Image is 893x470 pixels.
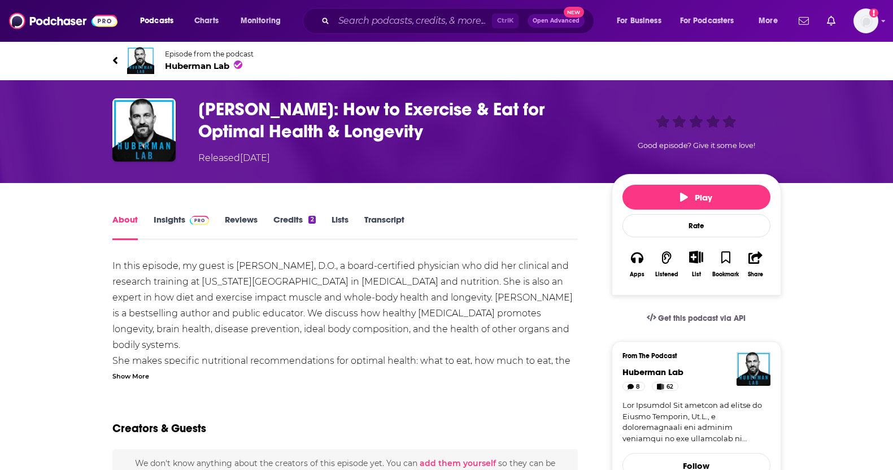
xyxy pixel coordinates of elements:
[528,14,585,28] button: Open AdvancedNew
[112,47,781,74] a: Huberman LabEpisode from the podcastHuberman Lab
[420,459,496,468] button: add them yourself
[638,141,755,150] span: Good episode? Give it some love!
[564,7,584,18] span: New
[190,216,210,225] img: Podchaser Pro
[140,13,173,29] span: Podcasts
[622,185,770,210] button: Play
[680,192,712,203] span: Play
[681,243,711,285] div: Show More ButtonList
[165,60,254,71] span: Huberman Lab
[492,14,519,28] span: Ctrl K
[154,214,210,240] a: InsightsPodchaser Pro
[638,304,755,332] a: Get this podcast via API
[869,8,878,18] svg: Add a profile image
[112,98,176,162] img: Dr. Gabrielle Lyon: How to Exercise & Eat for Optimal Health & Longevity
[622,243,652,285] button: Apps
[609,12,676,30] button: open menu
[759,13,778,29] span: More
[636,381,640,393] span: 8
[334,12,492,30] input: Search podcasts, credits, & more...
[680,13,734,29] span: For Podcasters
[794,11,813,31] a: Show notifications dropdown
[132,12,188,30] button: open menu
[233,12,295,30] button: open menu
[194,13,219,29] span: Charts
[308,216,315,224] div: 2
[165,50,254,58] span: Episode from the podcast
[225,214,258,240] a: Reviews
[622,400,770,444] a: Lor Ipsumdol Sit ametcon ad elitse do Eiusmo Temporin, Ut.L., e doloremagnaali eni adminim veniam...
[658,314,746,323] span: Get this podcast via API
[112,214,138,240] a: About
[751,12,792,30] button: open menu
[127,47,154,74] img: Huberman Lab
[187,12,225,30] a: Charts
[853,8,878,33] button: Show profile menu
[711,243,740,285] button: Bookmark
[273,214,315,240] a: Credits2
[622,382,646,391] a: 8
[630,271,644,278] div: Apps
[622,352,761,360] h3: From The Podcast
[748,271,763,278] div: Share
[655,271,678,278] div: Listened
[364,214,404,240] a: Transcript
[241,13,281,29] span: Monitoring
[737,352,770,386] img: Huberman Lab
[9,10,117,32] img: Podchaser - Follow, Share and Rate Podcasts
[533,18,580,24] span: Open Advanced
[673,12,751,30] button: open menu
[853,8,878,33] img: User Profile
[198,151,270,165] div: Released [DATE]
[332,214,349,240] a: Lists
[617,13,661,29] span: For Business
[198,98,594,142] h1: Dr. Gabrielle Lyon: How to Exercise & Eat for Optimal Health & Longevity
[313,8,605,34] div: Search podcasts, credits, & more...
[692,271,701,278] div: List
[685,251,708,263] button: Show More Button
[740,243,770,285] button: Share
[652,243,681,285] button: Listened
[112,421,206,436] h2: Creators & Guests
[822,11,840,31] a: Show notifications dropdown
[622,367,683,377] a: Huberman Lab
[853,8,878,33] span: Logged in as nshort92
[652,382,678,391] a: 62
[667,381,673,393] span: 62
[622,214,770,237] div: Rate
[712,271,739,278] div: Bookmark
